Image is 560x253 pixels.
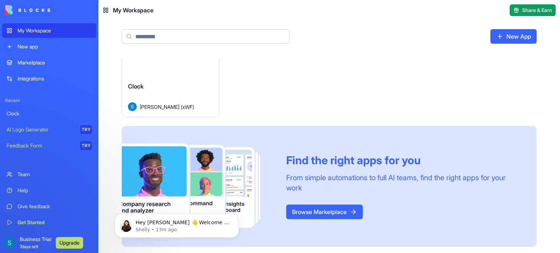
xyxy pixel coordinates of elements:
button: Upgrade [56,237,83,249]
a: New App [490,29,537,44]
span: My Workspace [113,6,153,15]
iframe: Intercom notifications message [104,198,250,249]
div: AI Logo Generator [7,126,75,133]
span: Recent [2,98,96,103]
a: ClockAvatar[PERSON_NAME] (xWF) [122,16,219,117]
div: Find the right apps for you [286,154,519,167]
div: Clock [7,110,92,117]
a: Help [2,183,96,198]
div: Help [17,187,92,194]
div: Give feedback [17,203,92,210]
div: Team [17,171,92,178]
a: Team [2,167,96,182]
div: My Workspace [17,27,92,34]
div: Get Started [17,219,92,226]
a: AI Logo GeneratorTRY [2,122,96,137]
img: Frame_181_egmpey.png [122,143,275,229]
div: Marketplace [17,59,92,66]
div: TRY [80,141,92,150]
div: New app [17,43,92,50]
a: Feedback FormTRY [2,138,96,153]
a: New app [2,39,96,54]
button: Share & Earn [510,4,556,16]
a: Marketplace [2,55,96,70]
img: Avatar [128,102,137,111]
img: ACg8ocIONiYBM6EVc36bHDqco87kOcakNWeH-El51QWeJDAD8au3x-s=s96-c [4,237,15,249]
span: Clock [128,83,144,90]
div: TRY [80,125,92,134]
a: Browse Marketplace [286,205,363,219]
a: Get Started [2,215,96,230]
a: Clock [2,106,96,121]
div: From simple automations to full AI teams, find the right apps for your work [286,173,519,193]
a: Integrations [2,71,96,86]
a: Give feedback [2,199,96,214]
div: Feedback Form [7,142,75,149]
img: logo [5,5,50,15]
span: [PERSON_NAME] (xWF) [140,103,194,111]
span: Business Trial [20,236,51,250]
span: Share & Earn [522,7,552,14]
a: My Workspace [2,23,96,38]
span: 7 days left [20,244,38,249]
div: Integrations [17,75,92,82]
